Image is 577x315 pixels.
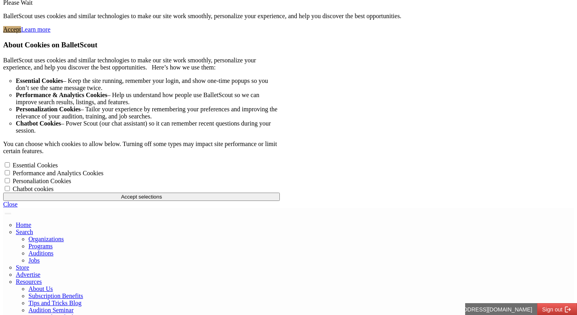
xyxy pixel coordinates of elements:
label: Personaliation Cookies [13,178,71,184]
a: Home [16,221,31,228]
a: Close [3,201,17,208]
a: Resources [16,278,42,285]
p: BalletScout uses cookies and similar technologies to make our site work smoothly, personalize you... [3,13,574,20]
b: Chatbot Cookies [16,120,61,127]
h3: About Cookies on BalletScout [3,41,280,49]
a: Organizations [28,236,64,242]
a: Programs [28,243,53,249]
a: Search [16,229,33,235]
a: Learn more [21,26,50,33]
b: Personalization Cookies [16,106,81,112]
label: Essential Cookies [13,162,58,169]
a: Auditions [28,250,53,257]
li: – Tailor your experience by remembering your preferences and improving the relevance of your audi... [16,106,280,120]
p: You can choose which cookies to allow below. Turning off some types may impact site performance o... [3,141,280,155]
li: – Help us understand how people use BalletScout so we can improve search results, listings, and f... [16,92,280,106]
li: – Power Scout (our chat assistant) so it can remember recent questions during your session. [16,120,280,134]
button: Accept selections [3,193,280,201]
a: Accept [3,26,21,33]
a: Audition Seminar [28,307,74,313]
a: Store [16,264,29,271]
p: BalletScout uses cookies and similar technologies to make our site work smoothly, personalize you... [3,57,280,71]
a: Tips and Tricks Blog [28,300,81,306]
ul: Resources [16,236,574,264]
a: Subscription Benefits [28,292,83,299]
a: Advertise [16,271,40,278]
span: Sign out [77,3,97,9]
b: Essential Cookies [16,77,63,84]
label: Performance and Analytics Cookies [13,170,104,176]
button: Toggle navigation [5,213,11,214]
a: About Us [28,285,53,292]
a: Jobs [28,257,40,264]
label: Chatbot cookies [13,186,54,192]
li: – Keep the site running, remember your login, and show one-time popups so you don’t see the same ... [16,77,280,92]
b: Performance & Analytics Cookies [16,92,107,98]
